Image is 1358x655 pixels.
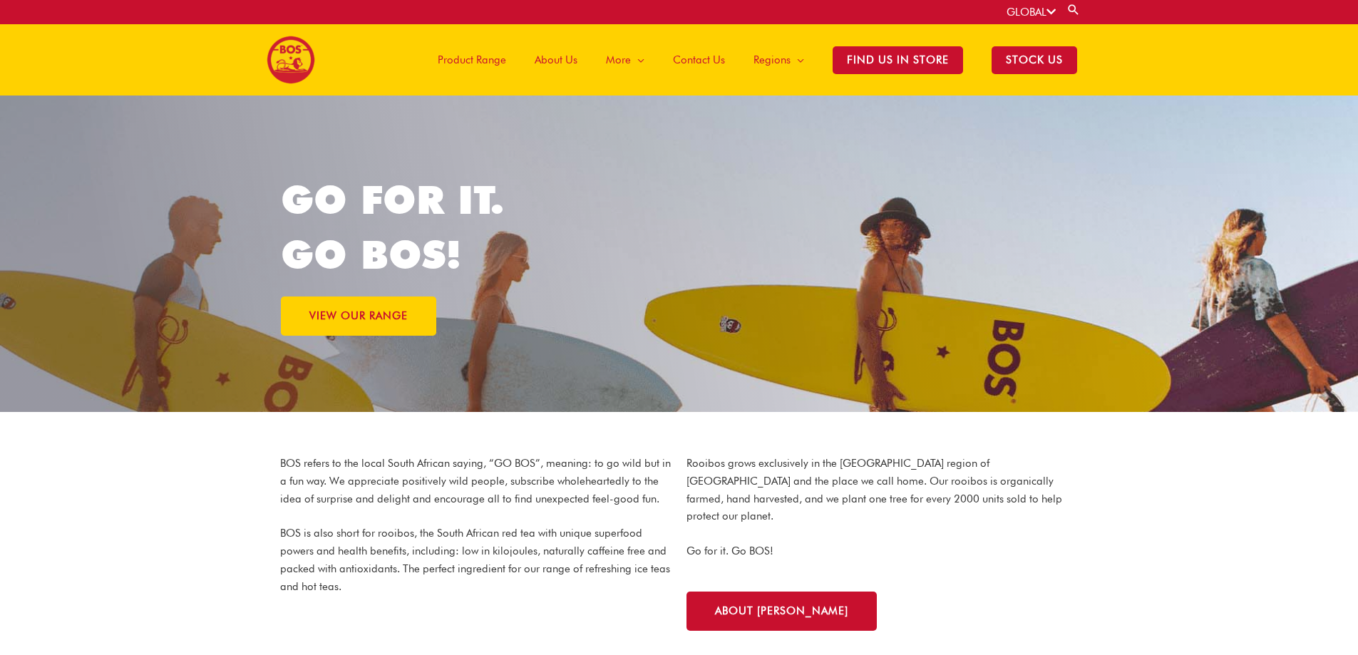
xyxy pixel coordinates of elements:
[833,46,963,74] span: Find Us in Store
[992,46,1077,74] span: STOCK US
[280,525,672,595] p: BOS is also short for rooibos, the South African red tea with unique superfood powers and health ...
[686,542,1079,560] p: Go for it. Go BOS!
[1007,6,1056,19] a: GLOBAL
[686,592,877,631] a: About [PERSON_NAME]
[606,38,631,81] span: More
[520,24,592,96] a: About Us
[281,296,436,336] a: VIEW OUR RANGE
[413,24,1091,96] nav: Site Navigation
[659,24,739,96] a: Contact Us
[423,24,520,96] a: Product Range
[753,38,791,81] span: Regions
[438,38,506,81] span: Product Range
[1066,3,1081,16] a: Search button
[818,24,977,96] a: Find Us in Store
[535,38,577,81] span: About Us
[592,24,659,96] a: More
[267,36,315,84] img: BOS logo finals-200px
[686,455,1079,525] p: Rooibos grows exclusively in the [GEOGRAPHIC_DATA] region of [GEOGRAPHIC_DATA] and the place we c...
[977,24,1091,96] a: STOCK US
[309,311,408,321] span: VIEW OUR RANGE
[280,455,672,507] p: BOS refers to the local South African saying, “GO BOS”, meaning: to go wild but in a fun way. We ...
[739,24,818,96] a: Regions
[673,38,725,81] span: Contact Us
[281,172,679,282] h1: GO FOR IT. GO BOS!
[715,606,848,617] span: About [PERSON_NAME]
